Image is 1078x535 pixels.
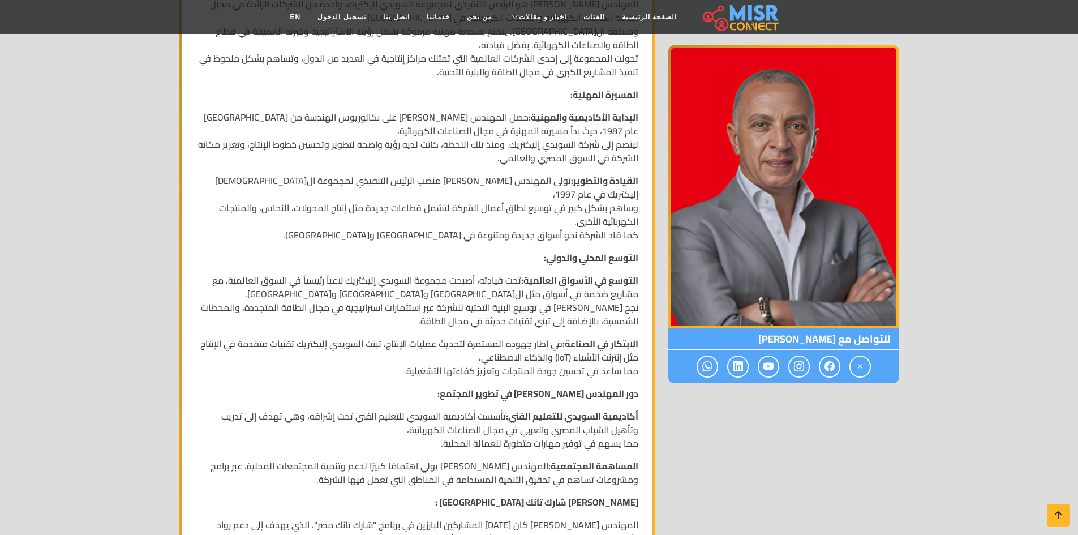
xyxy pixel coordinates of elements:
[458,6,500,28] a: من نحن
[668,328,899,350] span: للتواصل مع [PERSON_NAME]
[575,6,613,28] a: الفئات
[375,6,418,28] a: اتصل بنا
[562,335,638,352] strong: الابتكار في الصناعة:
[196,409,638,450] p: تأسست أكاديمية السويدي للتعليم الفني تحت إشرافه، وهي تهدف إلى تدريب وتأهيل الشباب المصري والعربي ...
[437,385,638,402] strong: دور المهندس [PERSON_NAME] في تطوير المجتمع:
[500,6,575,28] a: اخبار و مقالات
[703,3,779,31] img: main.misr_connect
[521,272,638,289] strong: التوسع في الأسواق العالمية:
[570,86,638,103] strong: المسيرة المهنية:
[196,110,638,165] p: حصل المهندس [PERSON_NAME] على بكالوريوس الهندسة من [GEOGRAPHIC_DATA] عام 1987، حيث بدأ مسيرته الم...
[668,45,899,328] img: أحمد السويدي
[519,12,566,22] span: اخبار و مقالات
[571,172,638,189] strong: القيادة والتطوير:
[613,6,685,28] a: الصفحة الرئيسية
[435,494,638,511] strong: [PERSON_NAME] شارك تانك [GEOGRAPHIC_DATA] :
[196,337,638,378] p: في إطار جهوده المستمرة لتحديث عمليات الإنتاج، تبنت السويدي إليكتريك تقنيات متقدمة في الإنتاج مثل ...
[309,6,374,28] a: تسجيل الدخول
[196,459,638,486] p: المهندس [PERSON_NAME] يولي اهتمامًا كبيرًا لدعم وتنمية المجتمعات المحلية، عبر برامج ومشروعات تساه...
[196,174,638,242] p: تولى المهندس [PERSON_NAME] منصب الرئيس التنفيذي لمجموعة ال[DEMOGRAPHIC_DATA] إليكتريك في عام 1997...
[544,249,638,266] strong: التوسع المحلي والدولي:
[418,6,458,28] a: خدماتنا
[282,6,310,28] a: EN
[529,109,638,126] strong: البداية الأكاديمية والمهنية:
[196,273,638,328] p: تحت قيادته، أصبحت مجموعة السويدي إليكتريك لاعباً رئيسياً في السوق العالمية، مع مشاريع ضخمة في أسو...
[548,457,638,474] strong: المساهمة المجتمعية:
[506,408,638,425] strong: أكاديمية السويدي للتعليم الفني:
